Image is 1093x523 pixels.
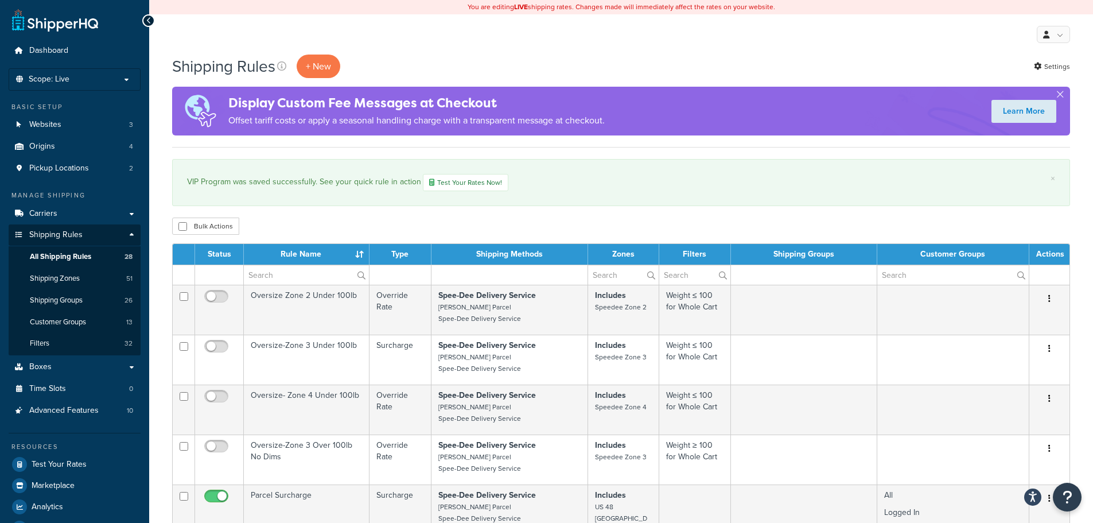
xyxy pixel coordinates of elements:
[659,435,731,485] td: Weight ≥ 100 for Whole Cart
[9,102,141,112] div: Basic Setup
[9,40,141,61] a: Dashboard
[659,244,731,265] th: Filters
[29,164,89,173] span: Pickup Locations
[9,378,141,400] a: Time Slots 0
[877,265,1029,285] input: Search
[29,46,68,56] span: Dashboard
[228,113,605,129] p: Offset tariff costs or apply a seasonal handling charge with a transparent message at checkout.
[126,274,133,284] span: 51
[588,265,659,285] input: Search
[438,289,536,301] strong: Spee-Dee Delivery Service
[125,252,133,262] span: 28
[228,94,605,113] h4: Display Custom Fee Messages at Checkout
[32,481,75,491] span: Marketplace
[595,289,626,301] strong: Includes
[877,244,1029,265] th: Customer Groups
[9,290,141,311] a: Shipping Groups 26
[244,244,369,265] th: Rule Name : activate to sort column ascending
[29,209,57,219] span: Carriers
[126,317,133,327] span: 13
[125,296,133,305] span: 26
[438,489,536,501] strong: Spee-Dee Delivery Service
[29,75,69,84] span: Scope: Live
[9,191,141,200] div: Manage Shipping
[9,136,141,157] li: Origins
[1051,174,1055,183] a: ×
[129,142,133,152] span: 4
[9,454,141,475] a: Test Your Rates
[991,100,1056,123] a: Learn More
[9,497,141,517] li: Analytics
[127,406,133,416] span: 10
[129,384,133,394] span: 0
[9,136,141,157] a: Origins 4
[30,274,80,284] span: Shipping Zones
[9,400,141,421] li: Advanced Features
[1053,483,1082,512] button: Open Resource Center
[30,317,86,327] span: Customer Groups
[29,230,83,240] span: Shipping Rules
[731,244,877,265] th: Shipping Groups
[659,285,731,335] td: Weight ≤ 100 for Whole Cart
[187,174,1055,191] div: VIP Program was saved successfully. See your quick rule in action
[9,114,141,135] a: Websites 3
[369,385,431,435] td: Override Rate
[244,265,369,285] input: Search
[9,158,141,179] li: Pickup Locations
[595,489,626,501] strong: Includes
[9,290,141,311] li: Shipping Groups
[9,158,141,179] a: Pickup Locations 2
[9,246,141,268] a: All Shipping Rules 28
[29,120,61,130] span: Websites
[9,333,141,354] li: Filters
[659,385,731,435] td: Weight ≤ 100 for Whole Cart
[9,114,141,135] li: Websites
[32,460,87,470] span: Test Your Rates
[1034,59,1070,75] a: Settings
[438,352,521,374] small: [PERSON_NAME] Parcel Spee-Dee Delivery Service
[9,268,141,289] li: Shipping Zones
[884,507,1022,518] p: Logged In
[30,296,83,305] span: Shipping Groups
[431,244,588,265] th: Shipping Methods
[595,452,647,462] small: Speedee Zone 3
[659,335,731,385] td: Weight ≤ 100 for Whole Cart
[172,218,239,235] button: Bulk Actions
[29,142,55,152] span: Origins
[9,312,141,333] a: Customer Groups 13
[29,362,52,372] span: Boxes
[9,203,141,224] a: Carriers
[423,174,508,191] a: Test Your Rates Now!
[9,333,141,354] a: Filters 32
[30,339,49,348] span: Filters
[595,352,647,362] small: Speedee Zone 3
[32,502,63,512] span: Analytics
[129,164,133,173] span: 2
[595,302,647,312] small: Speedee Zone 2
[129,120,133,130] span: 3
[1029,244,1069,265] th: Actions
[595,439,626,451] strong: Includes
[514,2,528,12] b: LIVE
[9,246,141,268] li: All Shipping Rules
[438,302,521,324] small: [PERSON_NAME] Parcel Spee-Dee Delivery Service
[172,55,275,78] h1: Shipping Rules
[297,55,340,78] p: + New
[9,378,141,400] li: Time Slots
[369,435,431,485] td: Override Rate
[244,285,369,335] td: Oversize Zone 2 Under 100lb
[9,224,141,246] a: Shipping Rules
[9,442,141,452] div: Resources
[438,389,536,401] strong: Spee-Dee Delivery Service
[9,357,141,378] a: Boxes
[595,339,626,351] strong: Includes
[195,244,244,265] th: Status
[438,439,536,451] strong: Spee-Dee Delivery Service
[9,475,141,496] li: Marketplace
[244,435,369,485] td: Oversize-Zone 3 Over 100lb No Dims
[595,402,647,412] small: Speedee Zone 4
